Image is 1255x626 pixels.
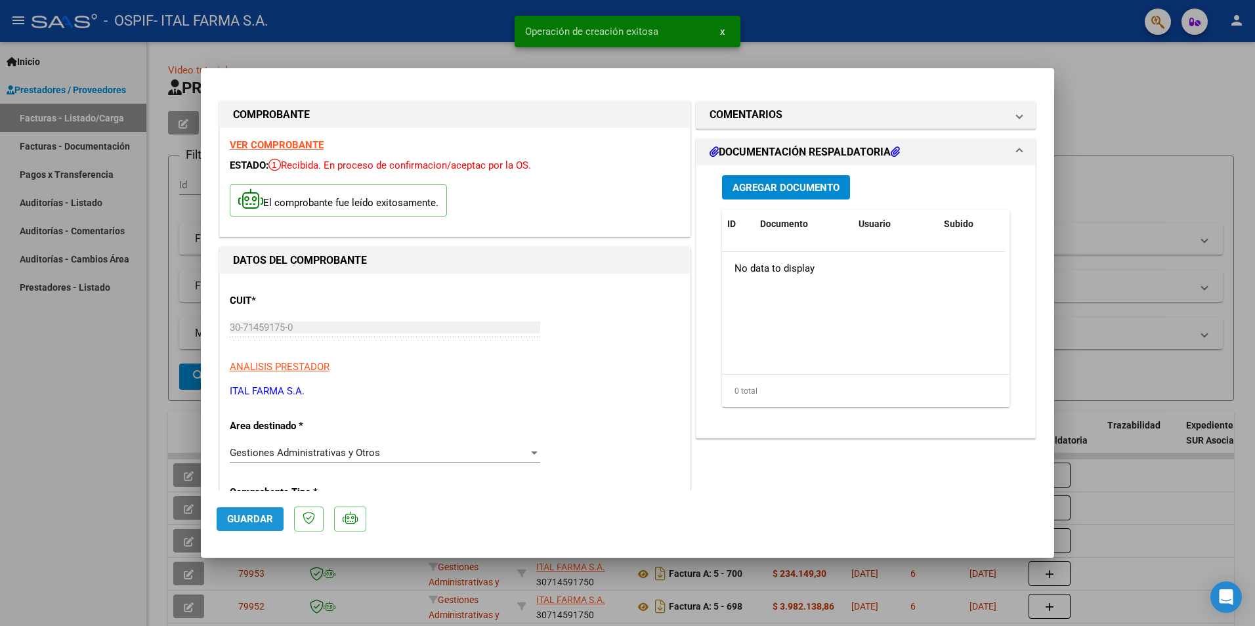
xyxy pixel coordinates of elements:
span: ESTADO: [230,159,268,171]
span: Agregar Documento [733,182,840,194]
p: Area destinado * [230,419,365,434]
p: Comprobante Tipo * [230,485,365,500]
datatable-header-cell: Acción [1004,210,1070,238]
span: Usuario [859,219,891,229]
h1: COMENTARIOS [710,107,782,123]
a: VER COMPROBANTE [230,139,324,151]
datatable-header-cell: Subido [939,210,1004,238]
p: El comprobante fue leído exitosamente. [230,184,447,217]
span: ID [727,219,736,229]
span: Guardar [227,513,273,525]
span: Recibida. En proceso de confirmacion/aceptac por la OS. [268,159,531,171]
mat-expansion-panel-header: COMENTARIOS [696,102,1035,128]
div: DOCUMENTACIÓN RESPALDATORIA [696,165,1035,438]
span: Subido [944,219,973,229]
div: No data to display [722,252,1005,285]
p: CUIT [230,293,365,308]
span: Documento [760,219,808,229]
div: Open Intercom Messenger [1210,581,1242,613]
button: Guardar [217,507,284,531]
p: ITAL FARMA S.A. [230,384,680,399]
span: x [720,26,725,37]
h1: DOCUMENTACIÓN RESPALDATORIA [710,144,900,160]
span: Gestiones Administrativas y Otros [230,447,380,459]
datatable-header-cell: Usuario [853,210,939,238]
strong: DATOS DEL COMPROBANTE [233,254,367,266]
button: x [710,20,735,43]
button: Agregar Documento [722,175,850,199]
mat-expansion-panel-header: DOCUMENTACIÓN RESPALDATORIA [696,139,1035,165]
span: Operación de creación exitosa [525,25,658,38]
strong: COMPROBANTE [233,108,310,121]
div: 0 total [722,375,1010,407]
span: ANALISIS PRESTADOR [230,361,330,373]
datatable-header-cell: ID [722,210,755,238]
datatable-header-cell: Documento [755,210,853,238]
